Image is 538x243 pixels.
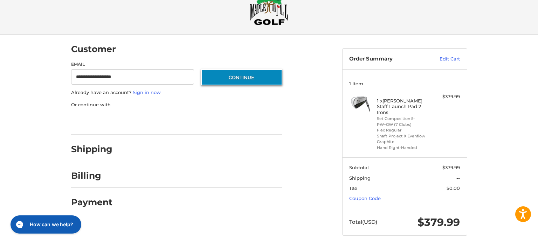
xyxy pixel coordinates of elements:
label: Email [71,61,194,67]
h2: Payment [71,197,112,208]
span: Total (USD) [349,219,377,225]
span: -- [456,175,460,181]
p: Already have an account? [71,89,282,96]
span: $0.00 [447,185,460,191]
li: Hand Right-Handed [377,145,430,151]
iframe: PayPal-venmo [187,115,240,128]
li: Shaft Project X Evenflow Graphite [377,133,430,145]
span: Subtotal [349,165,369,170]
h4: 1 x [PERSON_NAME] Staff Launch Pad 2 Irons [377,98,430,115]
a: Coupon Code [349,195,381,201]
h3: Order Summary [349,56,425,63]
h3: 1 Item [349,81,460,86]
h2: Shipping [71,144,112,155]
li: Flex Regular [377,127,430,133]
span: $379.99 [442,165,460,170]
button: Continue [201,69,282,85]
a: Sign in now [133,90,161,95]
li: Set Composition 5-PW+GW (7 Clubs) [377,116,430,127]
h2: Billing [71,170,112,181]
a: Edit Cart [425,56,460,63]
div: $379.99 [432,93,460,100]
span: Shipping [349,175,371,181]
h2: Customer [71,44,116,55]
p: Or continue with [71,101,282,108]
iframe: Gorgias live chat messenger [7,213,83,236]
span: Tax [349,185,357,191]
iframe: PayPal-paypal [69,115,121,128]
iframe: PayPal-paylater [128,115,181,128]
span: $379.99 [418,216,460,229]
